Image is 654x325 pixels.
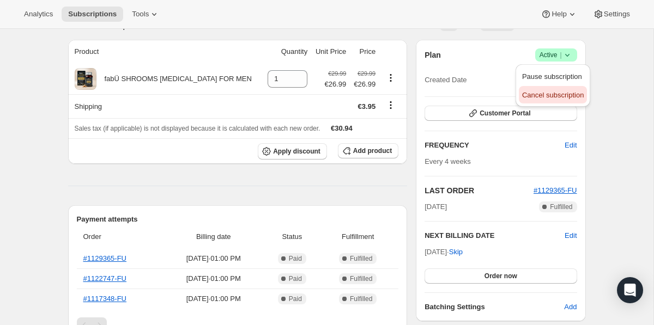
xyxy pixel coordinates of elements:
button: Cancel subscription [519,86,587,103]
button: Add product [338,143,398,158]
th: Unit Price [311,40,349,64]
span: €26.99 [353,79,376,90]
button: Analytics [17,7,59,22]
small: €29.99 [358,70,376,77]
a: #1117348-FU [83,295,127,303]
span: Every 4 weeks [425,157,471,165]
button: Add [558,298,583,316]
span: Settings [604,10,630,19]
span: Analytics [24,10,53,19]
span: [DATE] [425,201,447,212]
span: €30.94 [331,124,353,132]
span: [DATE] · 01:00 PM [167,273,261,284]
span: Fulfilled [550,203,572,211]
a: #1129365-FU [534,186,577,194]
span: €3.95 [358,102,376,111]
button: Tools [125,7,166,22]
button: Edit [558,137,583,154]
span: Billing date [167,231,261,242]
button: Apply discount [258,143,327,160]
th: Price [349,40,379,64]
span: Fulfilled [350,274,372,283]
button: Skip [443,243,469,261]
button: Order now [425,268,577,284]
span: Edit [565,140,577,151]
span: Status [267,231,318,242]
span: Order now [485,272,517,280]
button: Shipping actions [382,99,399,111]
span: Fulfilled [350,254,372,263]
span: Cancel subscription [522,91,584,99]
h2: Payment attempts [77,214,399,225]
span: Subscriptions [68,10,117,19]
button: Help [534,7,584,22]
th: Order [77,225,163,249]
span: Skip [449,247,463,257]
h2: FREQUENCY [425,140,565,151]
span: Add [564,302,577,312]
span: €26.99 [325,79,347,90]
span: Sales tax (if applicable) is not displayed because it is calculated with each new order. [75,125,320,132]
span: | [560,51,561,59]
h2: LAST ORDER [425,185,534,196]
th: Product [68,40,263,64]
span: [DATE] · 01:00 PM [167,253,261,264]
button: Settings [586,7,637,22]
span: Created Date [425,75,467,85]
a: #1122747-FU [83,274,127,283]
a: #1129365-FU [83,254,127,262]
h2: Plan [425,50,441,60]
div: fabÜ SHROOMS [MEDICAL_DATA] FOR MEN [96,73,252,84]
button: Product actions [382,72,399,84]
span: Fulfilled [350,295,372,303]
span: [DATE] · 01:00 PM [167,293,261,304]
span: Paid [289,274,302,283]
button: Customer Portal [425,106,577,121]
span: Customer Portal [480,109,530,118]
span: Paid [289,295,302,303]
div: Open Intercom Messenger [617,277,643,303]
span: [DATE] · [425,248,463,256]
span: Active [540,50,573,60]
span: Pause subscription [522,72,582,81]
span: Apply discount [273,147,320,156]
h2: NEXT BILLING DATE [425,230,565,241]
img: product img [75,68,96,90]
th: Quantity [263,40,311,64]
button: Edit [565,230,577,241]
button: Pause subscription [519,68,587,85]
small: €29.99 [328,70,346,77]
span: Add product [353,146,392,155]
button: Subscriptions [62,7,123,22]
span: Tools [132,10,149,19]
h6: Batching Settings [425,302,564,312]
span: Fulfillment [324,231,392,242]
th: Shipping [68,94,263,118]
span: Help [552,10,566,19]
span: Paid [289,254,302,263]
button: #1129365-FU [534,185,577,196]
